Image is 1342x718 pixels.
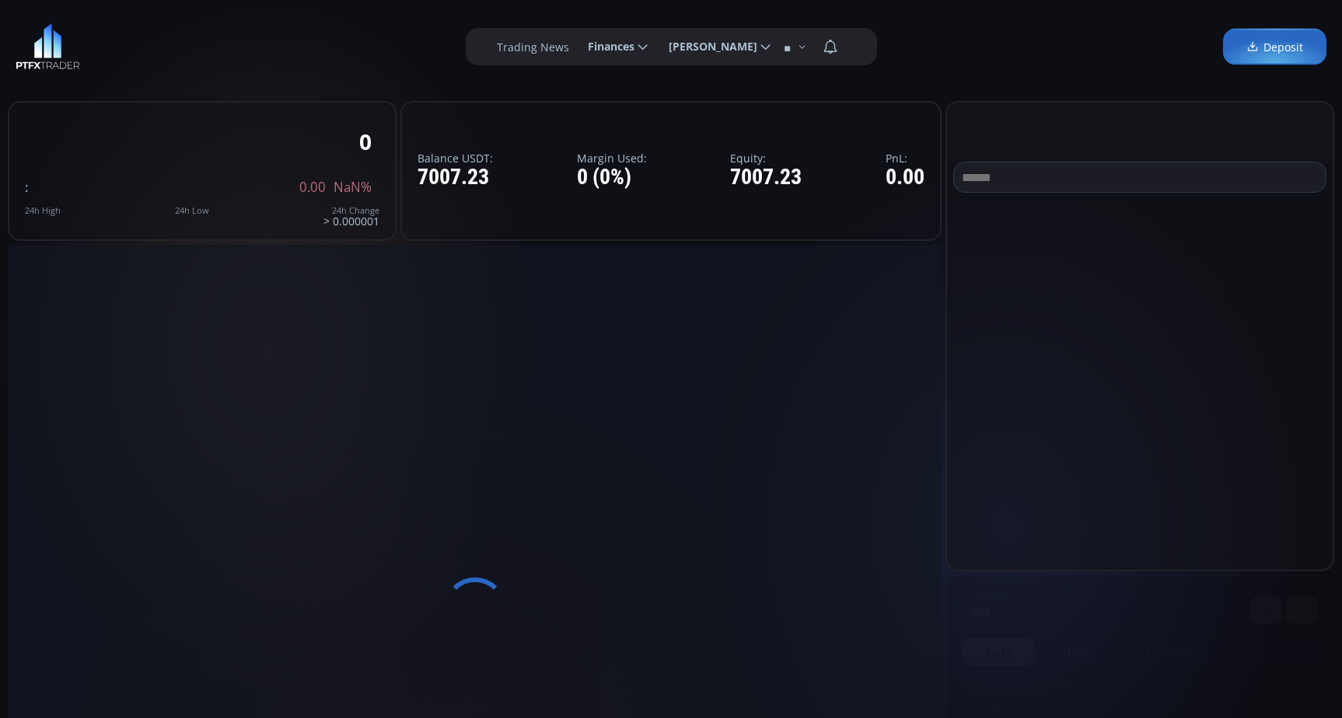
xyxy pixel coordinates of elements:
label: Equity: [730,152,802,164]
div: 7007.23 [730,166,802,190]
span: [PERSON_NAME] [658,31,757,62]
span: 0.00 [299,180,326,194]
span: : [25,178,28,196]
div: 24h Low [175,206,209,215]
a: Deposit [1223,29,1326,65]
div: 24h High [25,206,61,215]
span: Finances [577,31,634,62]
div: 0 [359,130,372,154]
img: LOGO [16,23,80,70]
label: Balance USDT: [418,152,493,164]
span: Deposit [1246,39,1303,55]
label: Margin Used: [577,152,647,164]
label: Trading News [497,39,569,55]
div: 24h Change [323,206,379,215]
div: 0.00 [886,166,924,190]
div: > 0.000001 [323,206,379,227]
div: 0 (0%) [577,166,647,190]
label: PnL: [886,152,924,164]
div: 7007.23 [418,166,493,190]
span: NaN% [334,180,372,194]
